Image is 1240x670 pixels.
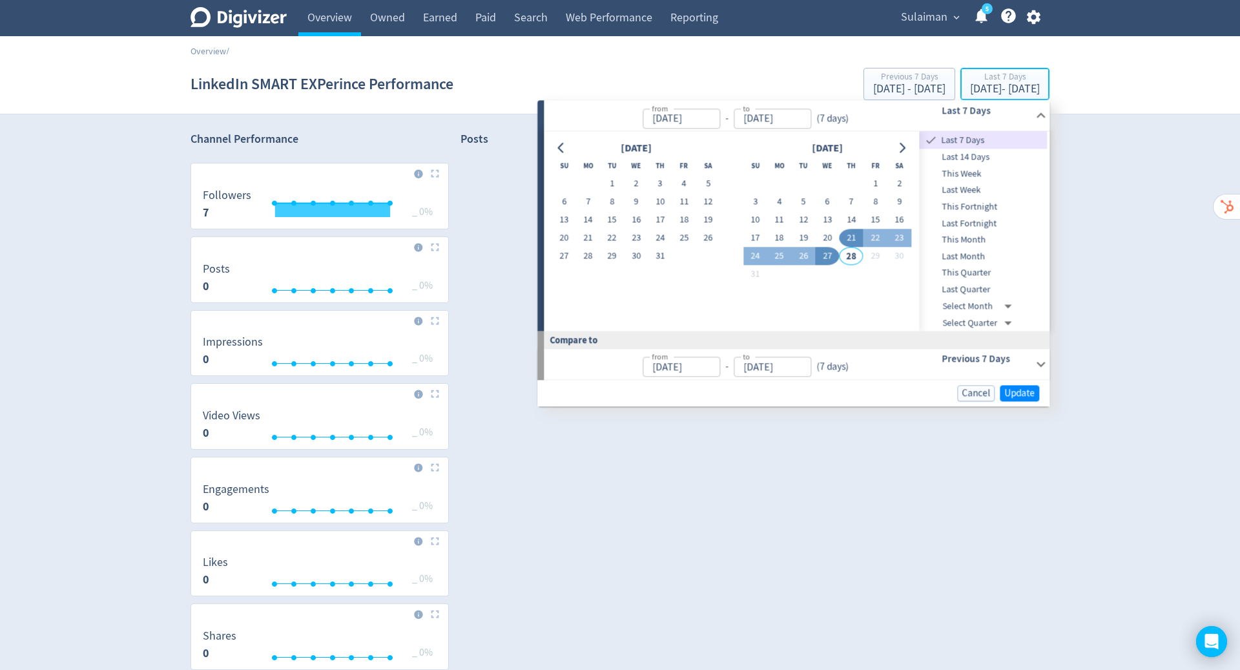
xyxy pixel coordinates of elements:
[624,247,648,266] button: 30
[970,72,1040,83] div: Last 7 Days
[696,175,720,193] button: 5
[431,537,439,545] img: Placeholder
[791,157,815,175] th: Tuesday
[552,193,576,211] button: 6
[203,278,209,294] strong: 0
[696,193,720,211] button: 12
[863,157,887,175] th: Friday
[815,157,839,175] th: Wednesday
[431,463,439,472] img: Placeholder
[873,72,945,83] div: Previous 7 Days
[412,426,433,439] span: _ 0%
[624,193,648,211] button: 9
[957,385,995,401] button: Cancel
[920,200,1048,214] span: This Fortnight
[920,151,1048,165] span: Last 14 Days
[863,175,887,193] button: 1
[648,193,672,211] button: 10
[920,249,1048,264] span: Last Month
[624,175,648,193] button: 2
[951,12,962,23] span: expand_more
[696,157,720,175] th: Saturday
[791,247,815,266] button: 26
[743,157,767,175] th: Sunday
[815,247,839,266] button: 27
[791,229,815,247] button: 19
[767,247,791,266] button: 25
[203,351,209,367] strong: 0
[648,175,672,193] button: 3
[226,45,229,57] span: /
[791,193,815,211] button: 5
[203,188,251,203] dt: Followers
[896,7,963,28] button: Sulaiman
[863,229,887,247] button: 22
[767,193,791,211] button: 4
[920,198,1048,215] div: This Fortnight
[887,175,911,193] button: 2
[743,229,767,247] button: 17
[600,157,624,175] th: Tuesday
[412,352,433,365] span: _ 0%
[203,335,263,350] dt: Impressions
[624,211,648,229] button: 16
[887,229,911,247] button: 23
[672,211,696,229] button: 18
[203,425,209,441] strong: 0
[920,233,1048,247] span: This Month
[791,211,815,229] button: 12
[920,216,1048,231] span: Last Fortnight
[811,360,849,375] div: ( 7 days )
[743,247,767,266] button: 24
[840,193,863,211] button: 7
[431,169,439,178] img: Placeholder
[696,229,720,247] button: 26
[743,266,767,284] button: 31
[920,132,1048,149] div: Last 7 Days
[920,149,1048,166] div: Last 14 Days
[920,281,1048,298] div: Last Quarter
[648,229,672,247] button: 24
[672,175,696,193] button: 4
[942,103,1030,118] h6: Last 7 Days
[743,103,750,114] label: to
[767,229,791,247] button: 18
[920,232,1048,249] div: This Month
[624,157,648,175] th: Wednesday
[203,555,228,570] dt: Likes
[431,243,439,251] img: Placeholder
[863,247,887,266] button: 29
[576,247,600,266] button: 28
[863,193,887,211] button: 8
[431,610,439,618] img: Placeholder
[624,229,648,247] button: 23
[873,83,945,95] div: [DATE] - [DATE]
[887,211,911,229] button: 16
[863,68,955,100] button: Previous 7 Days[DATE] - [DATE]
[920,132,1048,331] nav: presets
[576,229,600,247] button: 21
[203,205,209,220] strong: 7
[537,331,1049,349] div: Compare to
[431,390,439,398] img: Placeholder
[743,211,767,229] button: 10
[939,133,1048,147] span: Last 7 Days
[815,193,839,211] button: 6
[808,140,847,157] div: [DATE]
[576,157,600,175] th: Monday
[600,229,624,247] button: 22
[743,351,750,362] label: to
[672,229,696,247] button: 25
[840,157,863,175] th: Thursday
[552,247,576,266] button: 27
[412,572,433,585] span: _ 0%
[600,193,624,211] button: 8
[648,211,672,229] button: 17
[203,645,209,661] strong: 0
[970,83,1040,95] div: [DATE] - [DATE]
[920,167,1048,181] span: This Week
[196,263,443,297] svg: Posts 0
[600,247,624,266] button: 29
[576,193,600,211] button: 7
[840,211,863,229] button: 14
